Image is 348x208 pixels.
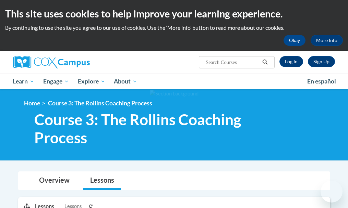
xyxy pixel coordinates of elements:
p: By continuing to use the site you agree to our use of cookies. Use the ‘More info’ button to read... [5,24,343,31]
a: More Info [311,35,343,46]
h2: This site uses cookies to help improve your learning experience. [5,7,343,21]
span: Course 3: The Rollins Coaching Process [48,100,152,107]
span: Engage [43,77,69,86]
a: About [109,74,142,89]
button: Okay [284,35,305,46]
img: Section background [150,90,199,97]
div: Main menu [8,74,340,89]
input: Search Courses [205,58,260,66]
a: Cox Campus [13,56,113,68]
a: Learn [9,74,39,89]
img: Cox Campus [13,56,90,68]
a: En español [303,74,340,89]
span: Course 3: The Rollins Coaching Process [34,110,266,147]
span: Learn [13,77,34,86]
a: Log In [279,56,303,67]
span: Explore [78,77,105,86]
iframe: Button to launch messaging window [321,181,343,203]
a: Explore [73,74,110,89]
a: Lessons [83,172,121,190]
a: Engage [39,74,73,89]
a: Overview [32,172,76,190]
span: About [114,77,137,86]
a: Register [308,56,335,67]
a: Home [24,100,40,107]
button: Search [260,58,270,66]
span: En español [307,78,336,85]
